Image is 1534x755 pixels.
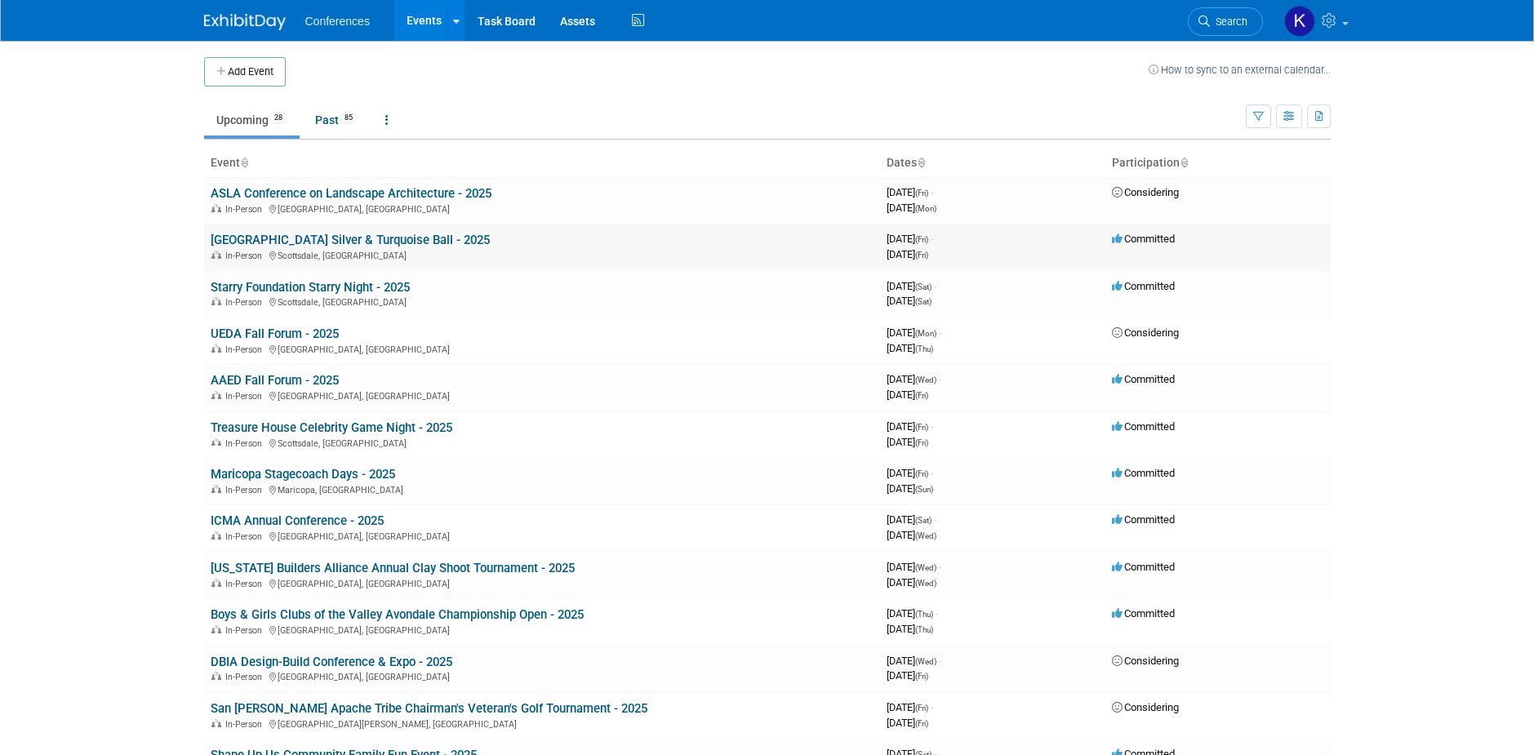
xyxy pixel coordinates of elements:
[887,342,933,354] span: [DATE]
[225,391,267,402] span: In-Person
[915,375,936,384] span: (Wed)
[225,485,267,495] span: In-Person
[887,513,936,526] span: [DATE]
[1112,467,1175,479] span: Committed
[211,467,395,482] a: Maricopa Stagecoach Days - 2025
[211,186,491,201] a: ASLA Conference on Landscape Architecture - 2025
[225,251,267,261] span: In-Person
[936,607,938,620] span: -
[1105,149,1331,177] th: Participation
[887,561,941,573] span: [DATE]
[211,701,647,716] a: San [PERSON_NAME] Apache Tribe Chairman's Veteran's Golf Tournament - 2025
[915,516,932,525] span: (Sat)
[211,623,874,636] div: [GEOGRAPHIC_DATA], [GEOGRAPHIC_DATA]
[211,625,221,633] img: In-Person Event
[211,607,584,622] a: Boys & Girls Clubs of the Valley Avondale Championship Open - 2025
[211,280,410,295] a: Starry Foundation Starry Night - 2025
[211,655,452,669] a: DBIA Design-Build Conference & Expo - 2025
[1180,156,1188,169] a: Sort by Participation Type
[939,655,941,667] span: -
[887,373,941,385] span: [DATE]
[225,297,267,308] span: In-Person
[1210,16,1247,28] span: Search
[887,701,933,713] span: [DATE]
[211,373,339,388] a: AAED Fall Forum - 2025
[915,704,928,713] span: (Fri)
[1112,186,1179,198] span: Considering
[915,251,928,260] span: (Fri)
[240,156,248,169] a: Sort by Event Name
[305,15,370,28] span: Conferences
[211,529,874,542] div: [GEOGRAPHIC_DATA], [GEOGRAPHIC_DATA]
[211,436,874,449] div: Scottsdale, [GEOGRAPHIC_DATA]
[211,717,874,730] div: [GEOGRAPHIC_DATA][PERSON_NAME], [GEOGRAPHIC_DATA]
[931,701,933,713] span: -
[887,202,936,214] span: [DATE]
[887,529,936,541] span: [DATE]
[211,202,874,215] div: [GEOGRAPHIC_DATA], [GEOGRAPHIC_DATA]
[204,149,880,177] th: Event
[887,420,933,433] span: [DATE]
[887,482,933,495] span: [DATE]
[1112,280,1175,292] span: Committed
[303,104,370,135] a: Past85
[915,469,928,478] span: (Fri)
[915,189,928,198] span: (Fri)
[915,625,933,634] span: (Thu)
[1112,655,1179,667] span: Considering
[887,280,936,292] span: [DATE]
[211,389,874,402] div: [GEOGRAPHIC_DATA], [GEOGRAPHIC_DATA]
[1112,561,1175,573] span: Committed
[211,248,874,261] div: Scottsdale, [GEOGRAPHIC_DATA]
[931,233,933,245] span: -
[931,186,933,198] span: -
[211,295,874,308] div: Scottsdale, [GEOGRAPHIC_DATA]
[887,295,932,307] span: [DATE]
[1112,420,1175,433] span: Committed
[887,248,928,260] span: [DATE]
[915,344,933,353] span: (Thu)
[211,576,874,589] div: [GEOGRAPHIC_DATA], [GEOGRAPHIC_DATA]
[211,672,221,680] img: In-Person Event
[887,576,936,588] span: [DATE]
[915,610,933,619] span: (Thu)
[887,717,928,729] span: [DATE]
[934,280,936,292] span: -
[211,482,874,495] div: Maricopa, [GEOGRAPHIC_DATA]
[225,625,267,636] span: In-Person
[211,344,221,353] img: In-Person Event
[211,233,490,247] a: [GEOGRAPHIC_DATA] Silver & Turquoise Ball - 2025
[887,467,933,479] span: [DATE]
[211,391,221,399] img: In-Person Event
[915,531,936,540] span: (Wed)
[225,344,267,355] span: In-Person
[915,438,928,447] span: (Fri)
[211,251,221,259] img: In-Person Event
[204,57,286,87] button: Add Event
[915,204,936,213] span: (Mon)
[931,420,933,433] span: -
[225,438,267,449] span: In-Person
[211,420,452,435] a: Treasure House Celebrity Game Night - 2025
[939,373,941,385] span: -
[211,204,221,212] img: In-Person Event
[887,436,928,448] span: [DATE]
[915,423,928,432] span: (Fri)
[340,112,358,124] span: 85
[211,342,874,355] div: [GEOGRAPHIC_DATA], [GEOGRAPHIC_DATA]
[887,326,941,339] span: [DATE]
[1112,326,1179,339] span: Considering
[887,669,928,682] span: [DATE]
[887,623,933,635] span: [DATE]
[934,513,936,526] span: -
[1284,6,1315,37] img: Kelly Vaughn
[225,719,267,730] span: In-Person
[915,235,928,244] span: (Fri)
[915,657,936,666] span: (Wed)
[211,531,221,540] img: In-Person Event
[204,14,286,30] img: ExhibitDay
[915,391,928,400] span: (Fri)
[211,561,575,575] a: [US_STATE] Builders Alliance Annual Clay Shoot Tournament - 2025
[225,204,267,215] span: In-Person
[225,531,267,542] span: In-Person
